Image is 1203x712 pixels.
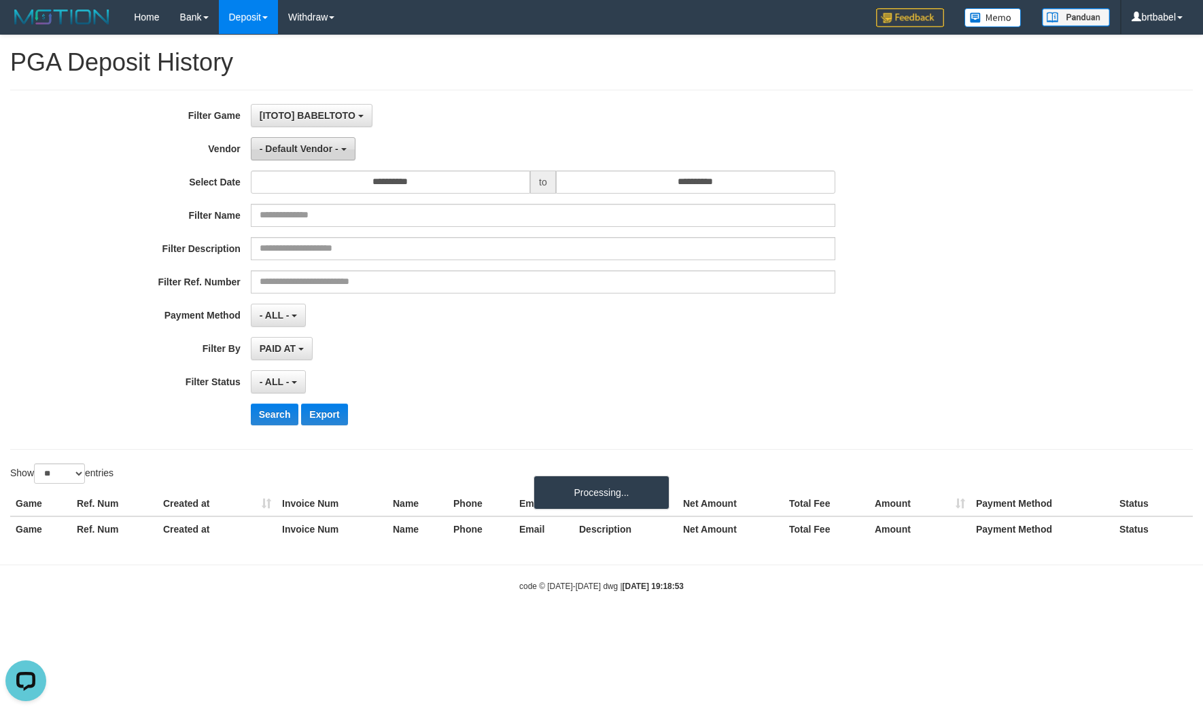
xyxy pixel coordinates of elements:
div: Processing... [534,476,669,510]
span: PAID AT [260,343,296,354]
button: Export [301,404,347,425]
th: Game [10,516,71,541]
th: Net Amount [678,516,784,541]
th: Amount [869,491,971,516]
button: PAID AT [251,337,313,360]
span: - ALL - [260,310,290,321]
th: Amount [869,516,971,541]
th: Email [514,491,574,516]
th: Invoice Num [277,491,387,516]
th: Status [1114,491,1193,516]
th: Ref. Num [71,516,158,541]
th: Email [514,516,574,541]
th: Payment Method [971,491,1114,516]
th: Created at [158,516,277,541]
th: Total Fee [784,491,869,516]
button: Search [251,404,299,425]
th: Phone [448,516,514,541]
h1: PGA Deposit History [10,49,1193,76]
img: panduan.png [1042,8,1110,26]
th: Invoice Num [277,516,387,541]
img: MOTION_logo.png [10,7,114,27]
span: - ALL - [260,376,290,387]
label: Show entries [10,463,114,484]
th: Net Amount [678,491,784,516]
button: - ALL - [251,370,306,393]
span: - Default Vendor - [260,143,338,154]
select: Showentries [34,463,85,484]
img: Feedback.jpg [876,8,944,27]
th: Ref. Num [71,491,158,516]
strong: [DATE] 19:18:53 [623,582,684,591]
th: Payment Method [971,516,1114,541]
img: Button%20Memo.svg [964,8,1022,27]
th: Status [1114,516,1193,541]
th: Name [387,491,448,516]
th: Total Fee [784,516,869,541]
th: Description [574,516,678,541]
th: Name [387,516,448,541]
th: Created at [158,491,277,516]
button: - ALL - [251,304,306,327]
button: [ITOTO] BABELTOTO [251,104,372,127]
span: to [530,171,556,194]
span: [ITOTO] BABELTOTO [260,110,355,121]
button: Open LiveChat chat widget [5,5,46,46]
th: Game [10,491,71,516]
small: code © [DATE]-[DATE] dwg | [519,582,684,591]
button: - Default Vendor - [251,137,355,160]
th: Phone [448,491,514,516]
